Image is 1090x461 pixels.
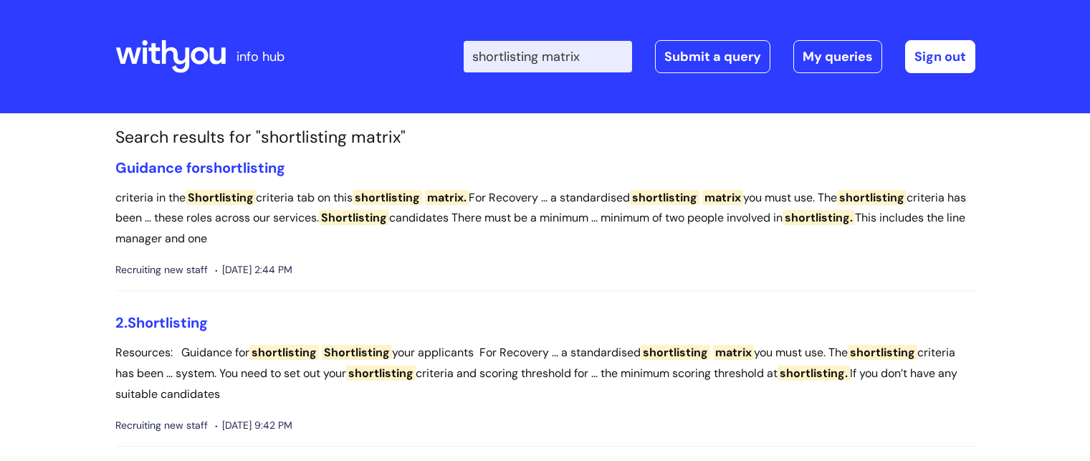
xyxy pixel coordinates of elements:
[793,40,882,73] a: My queries
[115,261,208,279] span: Recruiting new staff
[464,40,975,73] div: | -
[115,313,208,332] a: 2.Shortlisting
[905,40,975,73] a: Sign out
[215,261,292,279] span: [DATE] 2:44 PM
[319,210,389,225] span: Shortlisting
[215,417,292,434] span: [DATE] 9:42 PM
[115,128,975,148] h1: Search results for "shortlisting matrix"
[713,345,754,360] span: matrix
[848,345,917,360] span: shortlisting
[115,188,975,249] p: criteria in the criteria tab on this For Recovery ... a standardised you must use. The criteria h...
[128,313,208,332] span: Shortlisting
[641,345,710,360] span: shortlisting
[186,190,256,205] span: Shortlisting
[702,190,743,205] span: matrix
[837,190,907,205] span: shortlisting
[353,190,422,205] span: shortlisting
[322,345,392,360] span: Shortlisting
[464,41,632,72] input: Search
[778,366,850,381] span: shortlisting.
[236,45,285,68] p: info hub
[655,40,770,73] a: Submit a query
[249,345,319,360] span: shortlisting
[206,158,285,177] span: shortlisting
[783,210,855,225] span: shortlisting.
[425,190,469,205] span: matrix.
[346,366,416,381] span: shortlisting
[115,417,208,434] span: Recruiting new staff
[115,158,285,177] a: Guidance forshortlisting
[630,190,699,205] span: shortlisting
[115,343,975,404] p: Resources: Guidance for your applicants For Recovery ... a standardised you must use. The criteri...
